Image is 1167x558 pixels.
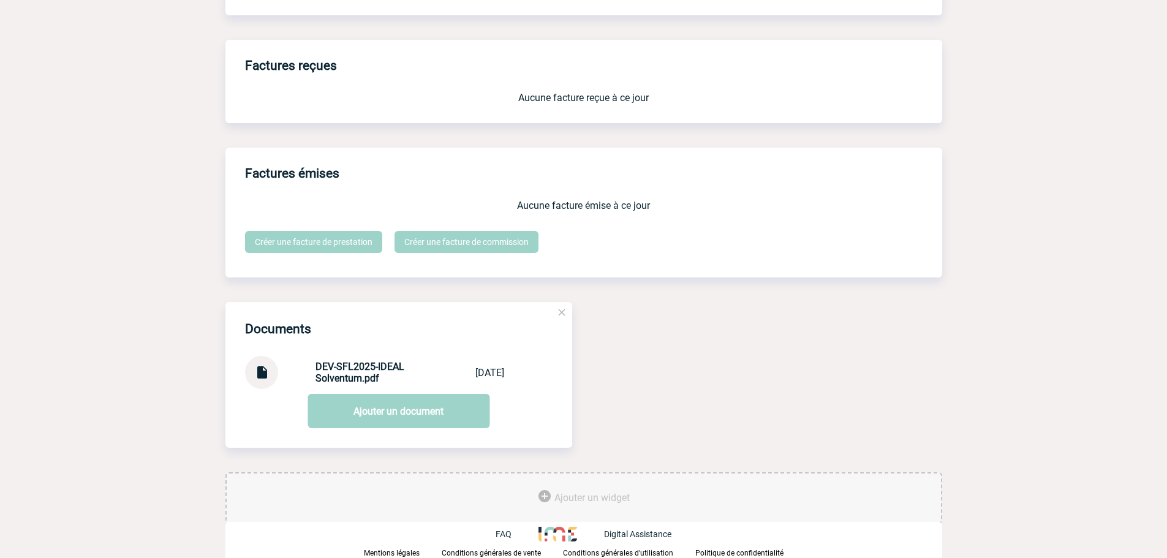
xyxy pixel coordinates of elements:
[475,367,504,379] div: [DATE]
[395,231,538,253] a: Créer une facture de commission
[245,157,942,190] h3: Factures émises
[245,231,382,253] a: Créer une facture de prestation
[315,361,404,384] strong: DEV-SFL2025-IDEAL Solventum.pdf
[245,92,923,104] p: Aucune facture reçue à ce jour
[364,549,420,557] p: Mentions légales
[245,50,942,82] h3: Factures reçues
[364,546,442,558] a: Mentions légales
[695,546,803,558] a: Politique de confidentialité
[308,394,489,428] a: Ajouter un document
[563,549,673,557] p: Conditions générales d'utilisation
[496,529,512,539] p: FAQ
[554,492,630,503] span: Ajouter un widget
[538,527,576,541] img: http://www.idealmeetingsevents.fr/
[556,307,567,318] img: close.png
[604,529,671,539] p: Digital Assistance
[245,200,923,211] p: Aucune facture émise à ce jour
[496,528,538,540] a: FAQ
[245,322,311,336] h4: Documents
[442,549,541,557] p: Conditions générales de vente
[225,472,942,524] div: Ajouter des outils d'aide à la gestion de votre événement
[442,546,563,558] a: Conditions générales de vente
[695,549,784,557] p: Politique de confidentialité
[563,546,695,558] a: Conditions générales d'utilisation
